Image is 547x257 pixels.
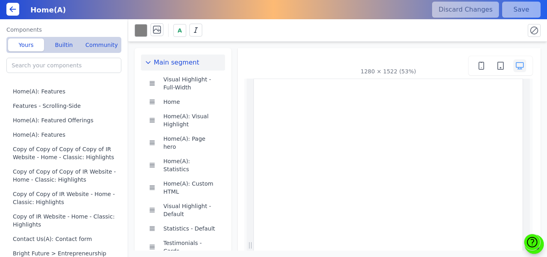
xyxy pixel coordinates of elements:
[135,24,147,37] button: Background color
[189,24,202,36] button: Italics
[151,23,163,36] button: Background image
[6,113,125,127] button: Home(A): Featured Offerings
[8,38,44,51] button: Yours
[528,24,541,37] button: Reset all styles
[147,224,157,233] button: Drag to reorder
[6,187,125,209] button: Copy of Copy of IR Website - Home - Classic: Highlights
[178,26,182,34] span: A
[361,67,416,75] div: 1280 × 1522 (53%)
[141,55,225,71] button: Main segment
[147,115,157,125] button: Drag to reorder
[84,38,120,51] button: Community
[147,242,157,252] button: Drag to reorder
[147,183,157,192] button: Drag to reorder
[160,109,219,132] button: Home(A): Visual Highlight
[432,2,499,18] button: Discard Changes
[160,176,219,199] button: Home(A): Custom HTML
[513,59,526,72] button: Desktop
[6,84,125,99] button: Home(A): Features
[160,95,219,109] button: Home
[147,79,157,88] button: Drag to reorder
[160,221,219,236] button: Statistics - Default
[502,2,541,18] button: Save
[6,127,125,142] button: Home(A): Features
[6,232,125,246] button: Contact Us(A): Contact form
[6,26,121,34] label: Components
[147,160,157,170] button: Drag to reorder
[154,58,199,67] span: Main segment
[6,142,125,164] button: Copy of Copy of Copy of Copy of IR Website - Home - Classic: Highlights
[160,199,219,221] button: Visual Highlight - Default
[160,154,219,176] button: Home(A): Statistics
[160,72,219,95] button: Visual Highlight - Full-Width
[475,59,488,72] button: Mobile
[6,209,125,232] button: Copy of IR Website - Home - Classic: Highlights
[147,97,157,107] button: Drag to reorder
[494,59,507,72] button: Tablet
[6,99,125,113] button: Features - Scrolling-Side
[46,38,82,51] button: Builtin
[6,58,121,73] input: Search your components
[160,132,219,154] button: Home(A): Page hero
[147,205,157,215] button: Drag to reorder
[6,164,125,187] button: Copy of Copy of Copy of IR Website - Home - Classic: Highlights
[173,24,186,37] button: A
[147,138,157,148] button: Drag to reorder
